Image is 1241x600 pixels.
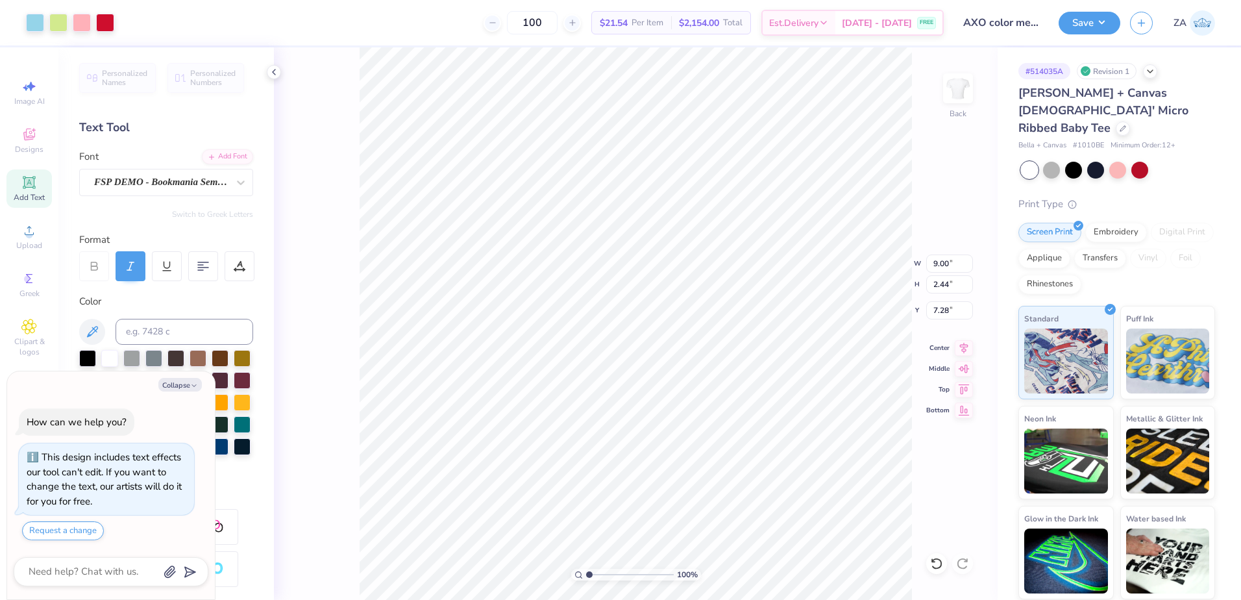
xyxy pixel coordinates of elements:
span: $2,154.00 [679,16,719,30]
span: FREE [920,18,933,27]
span: Greek [19,288,40,299]
div: Rhinestones [1018,275,1081,294]
span: Total [723,16,743,30]
span: Add Text [14,192,45,203]
img: Puff Ink [1126,329,1210,394]
button: Request a change [22,521,104,540]
div: Print Type [1018,197,1215,212]
img: Glow in the Dark Ink [1024,529,1108,594]
span: Minimum Order: 12 + [1111,140,1175,151]
span: Water based Ink [1126,512,1186,525]
div: This design includes text effects our tool can't edit. If you want to change the text, our artist... [27,451,182,508]
img: Back [945,75,971,101]
div: Color [79,294,253,309]
img: Neon Ink [1024,429,1108,494]
div: Applique [1018,249,1070,268]
a: ZA [1173,10,1215,36]
span: ZA [1173,16,1186,31]
div: Back [950,108,966,119]
input: Untitled Design [953,10,1049,36]
div: Add Font [202,149,253,164]
input: e.g. 7428 c [116,319,253,345]
span: Top [926,385,950,394]
div: # 514035A [1018,63,1070,79]
span: Image AI [14,96,45,106]
div: Embroidery [1085,223,1147,242]
label: Font [79,149,99,164]
span: Personalized Names [102,69,148,87]
span: Designs [15,144,43,155]
img: Water based Ink [1126,529,1210,594]
img: Zuriel Alaba [1190,10,1215,36]
div: Screen Print [1018,223,1081,242]
span: Personalized Numbers [190,69,236,87]
span: [PERSON_NAME] + Canvas [DEMOGRAPHIC_DATA]' Micro Ribbed Baby Tee [1018,85,1188,136]
span: Bottom [926,406,950,415]
div: Text Tool [79,119,253,136]
span: Per Item [632,16,663,30]
span: Center [926,344,950,353]
span: Glow in the Dark Ink [1024,512,1098,525]
input: – – [507,11,558,34]
span: Bella + Canvas [1018,140,1066,151]
div: Digital Print [1151,223,1214,242]
div: Revision 1 [1077,63,1137,79]
img: Metallic & Glitter Ink [1126,429,1210,494]
span: Metallic & Glitter Ink [1126,412,1203,425]
span: Puff Ink [1126,312,1153,325]
div: How can we help you? [27,416,127,429]
span: [DATE] - [DATE] [842,16,912,30]
div: Transfers [1074,249,1126,268]
span: Neon Ink [1024,412,1056,425]
span: Clipart & logos [6,336,52,357]
span: $21.54 [600,16,628,30]
button: Save [1059,12,1120,34]
span: Est. Delivery [769,16,818,30]
div: Vinyl [1130,249,1166,268]
span: 100 % [677,569,698,581]
div: Foil [1170,249,1201,268]
span: Upload [16,240,42,251]
span: Standard [1024,312,1059,325]
img: Standard [1024,329,1108,394]
span: # 1010BE [1073,140,1104,151]
button: Switch to Greek Letters [172,209,253,219]
div: Format [79,232,254,247]
button: Collapse [158,378,202,392]
span: Middle [926,364,950,373]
